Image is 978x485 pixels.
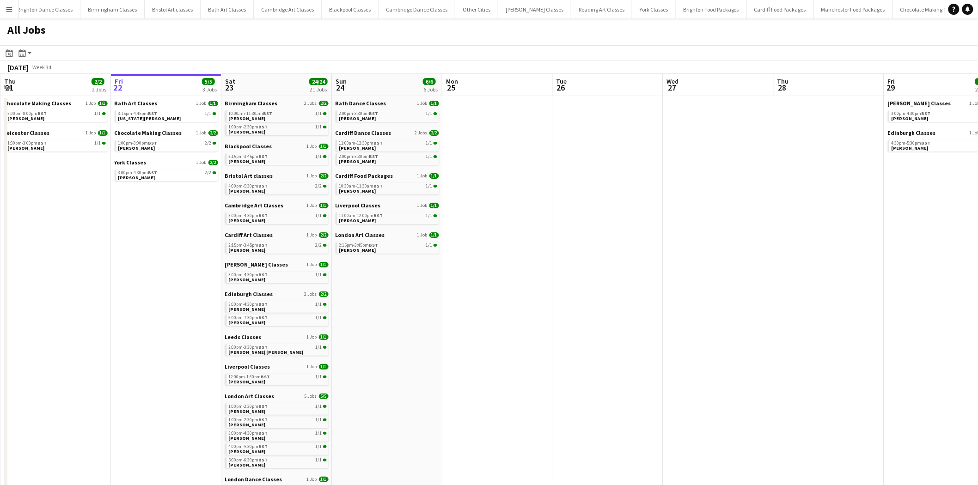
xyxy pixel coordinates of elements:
[229,154,268,159] span: 2:15pm-3:45pm
[888,100,951,107] span: Chester Classes
[417,232,428,238] span: 1 Job
[8,145,45,151] span: Lauren Chan
[8,115,45,121] span: Judith Ward
[118,145,155,151] span: Michelle Brookes
[80,0,145,18] button: Birmingham Classes
[667,77,679,85] span: Wed
[316,243,322,248] span: 2/2
[225,202,329,209] a: Cambridge Art Classes1 Job1/1
[229,417,327,427] a: 1:00pm-2:30pmBST1/1[PERSON_NAME]
[225,476,282,483] span: London Dance Classes
[229,218,266,224] span: Kath Barco
[225,393,329,476] div: London Art Classes5 Jobs5/51:00pm-2:30pmBST1/1[PERSON_NAME]1:00pm-2:30pmBST1/1[PERSON_NAME]3:00pm...
[259,183,268,189] span: BST
[339,115,376,121] span: Emily Parsloe
[229,462,266,468] span: Lidia Ruso
[229,349,304,355] span: Rebecca Butler Giles
[196,130,207,136] span: 1 Job
[118,111,158,116] span: 3:15pm-4:45pm
[202,78,215,85] span: 5/5
[316,458,322,462] span: 1/1
[229,457,327,467] a: 5:00pm-6:30pmBST1/1[PERSON_NAME]
[229,213,268,218] span: 3:00pm-4:30pm
[4,77,16,85] span: Thu
[225,393,275,400] span: London Art Classes
[336,100,386,107] span: Bath Dance Classes
[196,101,207,106] span: 1 Job
[259,315,268,321] span: BST
[334,82,347,93] span: 24
[118,170,158,175] span: 3:00pm-4:30pm
[259,212,268,218] span: BST
[336,231,385,238] span: London Art Classes
[225,202,284,209] span: Cambridge Art Classes
[229,379,266,385] span: Kayleigh Cooke
[148,170,158,176] span: BST
[336,100,439,129] div: Bath Dance Classes1 Job1/12:00pm-3:30pmBST1/1[PERSON_NAME]
[446,77,458,85] span: Mon
[229,404,268,409] span: 1:00pm-2:30pm
[307,203,317,208] span: 1 Job
[145,0,201,18] button: Bristol Art classes
[229,306,266,312] span: Sarah Seery
[417,101,428,106] span: 1 Job
[309,78,328,85] span: 24/24
[339,218,376,224] span: Martin Berry
[225,291,273,297] span: Edinburgh Classes
[225,231,329,238] a: Cardiff Art Classes1 Job2/2
[208,101,218,106] span: 1/1
[115,100,218,129] div: Bath Art Classes1 Job1/13:15pm-4:45pmBST1/1[US_STATE][PERSON_NAME]
[307,173,317,179] span: 1 Job
[213,112,216,115] span: 1/1
[379,0,455,18] button: Cambridge Dance Classes
[747,0,814,18] button: Cardiff Food Packages
[229,247,266,253] span: Carolyn Smith
[229,315,327,325] a: 6:00pm-7:30pmBST1/1[PERSON_NAME]
[225,100,278,107] span: Birmingham Classes
[316,111,322,116] span: 1/1
[305,291,317,297] span: 2 Jobs
[229,110,327,121] a: 10:00am-11:30amBST1/1[PERSON_NAME]
[666,82,679,93] span: 27
[339,110,437,121] a: 2:00pm-3:30pmBST1/1[PERSON_NAME]
[4,100,108,129] div: Chocolate Making Classes1 Job1/16:00pm-8:00pmBST1/1[PERSON_NAME]
[369,110,379,116] span: BST
[319,262,329,267] span: 1/1
[205,141,212,145] span: 2/2
[229,430,327,441] a: 3:00pm-4:30pmBST1/1[PERSON_NAME]
[339,247,376,253] span: Danielle Underwood
[319,334,329,340] span: 1/1
[319,394,329,399] span: 5/5
[316,404,322,409] span: 1/1
[316,213,322,218] span: 1/1
[225,143,329,150] a: Blackpool Classes1 Job1/1
[571,0,632,18] button: Reading Art Classes
[115,100,158,107] span: Bath Art Classes
[922,140,931,146] span: BST
[888,77,895,85] span: Fri
[336,172,439,202] div: Cardiff Food Packages1 Job1/110:30am-11:30amBST1/1[PERSON_NAME]
[205,111,212,116] span: 1/1
[336,129,391,136] span: Cardiff Dance Classes
[201,0,254,18] button: Bath Art Classes
[4,100,72,107] span: Chocolate Making Classes
[115,159,218,183] div: York Classes1 Job2/23:00pm-4:30pmBST2/2[PERSON_NAME]
[336,202,439,209] a: Liverpool Classes1 Job1/1
[225,261,329,291] div: [PERSON_NAME] Classes1 Job1/13:00pm-4:30pmBST1/1[PERSON_NAME]
[4,129,108,153] div: Leicester Classes1 Job1/11:30pm-3:00pmBST1/1[PERSON_NAME]
[892,111,931,116] span: 3:00pm-4:30pm
[31,64,54,71] span: Week 34
[259,443,268,449] span: BST
[307,262,317,267] span: 1 Job
[319,364,329,370] span: 1/1
[229,212,327,223] a: 3:00pm-4:30pmBST1/1[PERSON_NAME]
[814,0,893,18] button: Manchester Food Packages
[115,159,218,166] a: York Classes1 Job2/2
[374,212,383,218] span: BST
[892,141,931,145] span: 4:30pm-5:30pm
[7,63,29,72] div: [DATE]
[229,184,268,188] span: 4:00pm-5:30pm
[319,203,329,208] span: 1/1
[339,183,437,194] a: 10:30am-11:30amBST1/1[PERSON_NAME]
[229,344,327,355] a: 2:00pm-3:30pmBST1/1[PERSON_NAME] [PERSON_NAME]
